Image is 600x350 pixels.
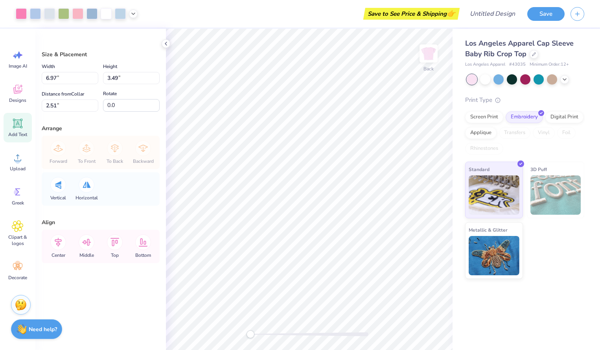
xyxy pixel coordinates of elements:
span: Horizontal [75,195,98,201]
span: Metallic & Glitter [469,226,508,234]
div: Print Type [465,96,584,105]
div: Rhinestones [465,143,503,155]
div: Arrange [42,124,160,133]
span: Los Angeles Apparel [465,61,505,68]
span: Top [111,252,119,258]
span: Bottom [135,252,151,258]
div: Accessibility label [247,330,254,338]
span: Greek [12,200,24,206]
span: Center [52,252,65,258]
span: 👉 [447,9,455,18]
label: Height [103,62,117,71]
span: Upload [10,166,26,172]
span: Image AI [9,63,27,69]
span: Designs [9,97,26,103]
img: Standard [469,175,519,215]
span: Vertical [50,195,66,201]
div: Transfers [499,127,530,139]
img: Metallic & Glitter [469,236,519,275]
span: Standard [469,165,490,173]
div: Applique [465,127,497,139]
span: Clipart & logos [5,234,31,247]
span: Los Angeles Apparel Cap Sleeve Baby Rib Crop Top [465,39,574,59]
span: Middle [79,252,94,258]
div: Save to See Price & Shipping [365,8,458,20]
label: Rotate [103,89,117,98]
button: Save [527,7,565,21]
span: Minimum Order: 12 + [530,61,569,68]
div: Size & Placement [42,50,160,59]
div: Screen Print [465,111,503,123]
span: 3D Puff [530,165,547,173]
label: Width [42,62,55,71]
input: Untitled Design [464,6,521,22]
span: Decorate [8,274,27,281]
div: Back [423,65,434,72]
strong: Need help? [29,326,57,333]
label: Distance from Collar [42,89,84,99]
span: # 43035 [509,61,526,68]
div: Embroidery [506,111,543,123]
div: Vinyl [533,127,555,139]
div: Align [42,218,160,227]
img: Back [421,46,436,61]
div: Digital Print [545,111,583,123]
span: Add Text [8,131,27,138]
img: 3D Puff [530,175,581,215]
div: Foil [557,127,576,139]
